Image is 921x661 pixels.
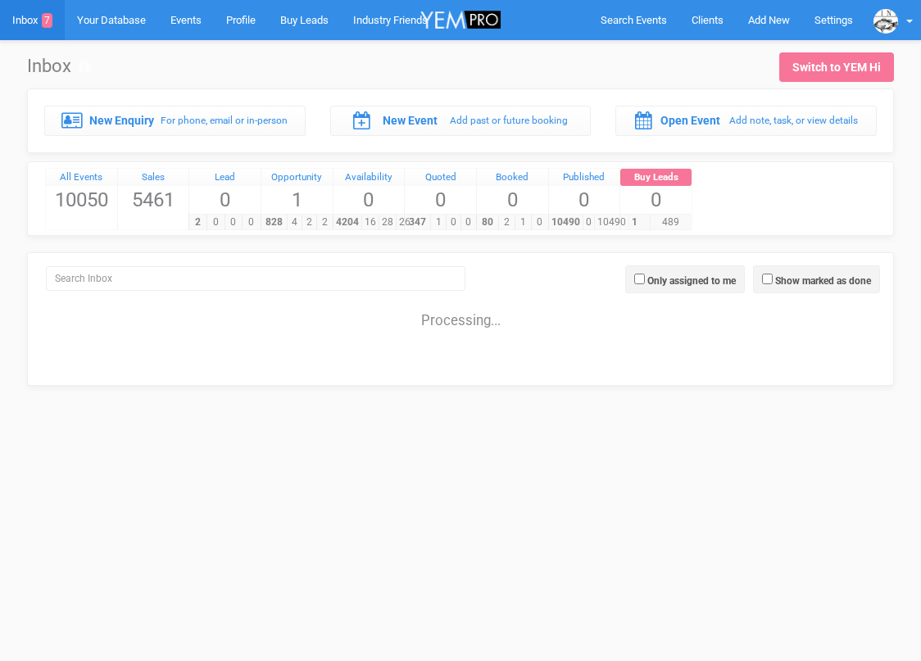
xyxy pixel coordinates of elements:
[430,215,446,230] span: 1
[729,115,858,126] small: Add note, task, or view details
[615,106,877,135] a: Open Event Add note, task, or view details
[650,215,692,230] span: 489
[873,9,898,34] img: data
[261,186,333,214] span: 1
[46,266,465,291] input: Search Inbox
[383,112,438,129] label: New Event
[361,215,379,230] span: 16
[46,169,117,187] a: All Events
[316,215,332,230] span: 2
[206,215,225,230] span: 0
[619,215,650,230] span: 1
[189,169,261,187] a: Lead
[379,215,397,230] span: 28
[647,274,736,288] label: Only assigned to me
[549,169,620,187] a: Published
[42,13,52,28] span: 7
[515,215,532,230] span: 1
[287,215,302,230] span: 4
[302,215,317,230] span: 2
[792,59,881,75] div: Switch to YEM Hi
[583,215,595,230] span: 0
[44,106,306,135] a: New Enquiry For phone, email or in-person
[32,295,889,328] div: Processing...
[261,169,333,187] a: Opportunity
[333,215,362,230] span: 4204
[548,215,583,230] span: 10490
[498,215,515,230] span: 2
[779,52,894,82] a: Switch to YEM Hi
[594,215,629,230] span: 10490
[225,215,243,230] span: 0
[405,186,476,214] span: 0
[161,115,288,126] small: For phone, email or in-person
[549,186,620,214] span: 0
[189,186,261,214] span: 0
[477,186,548,214] span: 0
[404,215,431,230] span: 347
[601,14,667,26] span: Search Events
[477,169,548,187] a: Booked
[396,215,414,230] span: 26
[118,186,189,214] span: 5461
[27,57,90,76] h1: Inbox
[46,186,117,214] span: 10050
[118,169,189,187] a: Sales
[333,186,405,214] span: 0
[242,215,261,230] span: 0
[531,215,548,230] span: 0
[620,186,692,214] span: 0
[405,169,476,187] a: Quoted
[620,169,692,187] a: Buy Leads
[330,106,592,135] a: New Event Add past or future booking
[775,274,871,288] label: Show marked as done
[476,215,499,230] span: 80
[692,14,724,26] span: Clients
[89,112,154,129] label: New Enquiry
[446,215,461,230] span: 0
[188,215,207,230] span: 2
[450,115,568,126] small: Add past or future booking
[333,169,405,187] a: Availability
[261,215,288,230] span: 828
[748,14,790,26] span: Add New
[461,215,476,230] span: 0
[660,112,720,129] label: Open Event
